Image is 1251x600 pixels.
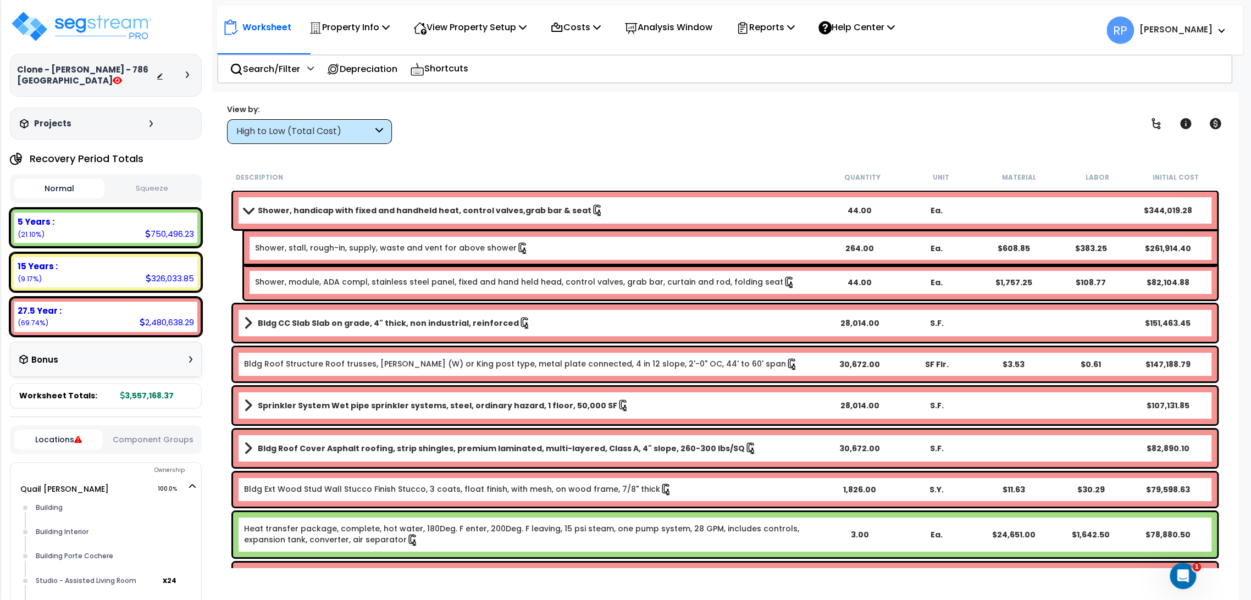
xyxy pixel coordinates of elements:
[255,242,529,254] a: Assembly Item
[976,243,1051,254] div: $608.85
[255,276,795,288] a: Assembly Item
[1192,563,1201,571] span: 1
[258,318,519,329] b: Bldg CC Slab Slab on grade, 4" thick, non industrial, reinforced
[140,316,194,328] div: 2,480,638.29
[1053,484,1130,495] div: $30.29
[822,529,899,540] div: 3.00
[14,430,103,449] button: Locations
[236,125,372,138] div: High to Low (Total Cost)
[244,358,798,370] a: Individual Item
[1053,243,1129,254] div: $383.25
[899,243,975,254] div: Ea.
[18,216,54,227] b: 5 Years :
[822,277,898,288] div: 44.00
[145,228,194,240] div: 750,496.23
[244,523,821,546] a: Individual Item
[818,20,895,35] p: Help Center
[899,318,976,329] div: S.F.
[976,484,1053,495] div: $11.63
[107,179,197,198] button: Squeeze
[736,20,795,35] p: Reports
[976,529,1053,540] div: $24,651.00
[1130,400,1206,411] div: $107,131.85
[244,315,821,331] a: Assembly Title
[976,277,1051,288] div: $1,757.25
[244,484,672,496] a: Individual Item
[33,549,196,563] div: Building Porte Cochere
[167,576,176,585] small: 24
[822,205,899,216] div: 44.00
[1130,318,1206,329] div: $151,463.45
[34,118,71,129] h3: Projects
[1130,243,1206,254] div: $261,914.40
[1053,359,1130,370] div: $0.61
[120,390,174,401] b: 3,557,168.37
[320,56,403,82] div: Depreciation
[33,501,196,514] div: Building
[17,64,156,86] h3: Clone - [PERSON_NAME] - 786 [GEOGRAPHIC_DATA]
[932,173,949,182] small: Unit
[1130,277,1206,288] div: $82,104.88
[258,400,617,411] b: Sprinkler System Wet pipe sprinkler systems, steel, ordinary hazard, 1 floor, 50,000 SF
[1086,173,1109,182] small: Labor
[19,390,97,401] span: Worksheet Totals:
[822,484,899,495] div: 1,826.00
[822,400,899,411] div: 28,014.00
[822,443,899,454] div: 30,672.00
[244,441,821,456] a: Assembly Title
[146,273,194,284] div: 326,033.85
[1053,277,1129,288] div: $108.77
[1152,173,1198,182] small: Initial Cost
[227,104,392,115] div: View by:
[899,484,976,495] div: S.Y.
[326,62,397,76] p: Depreciation
[976,359,1053,370] div: $3.53
[1130,205,1206,216] div: $344,019.28
[10,10,153,43] img: logo_pro_r.png
[30,153,143,164] h4: Recovery Period Totals
[1130,443,1206,454] div: $82,890.10
[18,230,45,239] small: 21.098136268427464%
[244,398,821,413] a: Assembly Title
[1130,359,1206,370] div: $147,188.79
[822,243,898,254] div: 264.00
[258,205,591,216] b: Shower, handicap with fixed and handheld heat, control valves,grab bar & seat
[163,574,195,587] span: location multiplier
[157,482,186,496] span: 100.0%
[18,260,58,272] b: 15 Years :
[1139,24,1213,35] b: [PERSON_NAME]
[309,20,390,35] p: Property Info
[1130,484,1206,495] div: $79,598.63
[20,484,109,495] a: Quail [PERSON_NAME] 100.0%
[230,62,300,76] p: Search/Filter
[822,359,899,370] div: 30,672.00
[844,173,881,182] small: Quantity
[1130,529,1206,540] div: $78,880.50
[404,55,474,82] div: Shortcuts
[410,61,468,77] p: Shortcuts
[1170,563,1196,589] iframe: Intercom live chat
[33,525,196,538] div: Building Interior
[822,318,899,329] div: 28,014.00
[899,277,975,288] div: Ea.
[413,20,527,35] p: View Property Setup
[18,318,48,327] small: 69.73631922854413%
[1053,529,1130,540] div: $1,642.50
[1002,173,1036,182] small: Material
[258,443,745,454] b: Bldg Roof Cover Asphalt roofing, strip shingles, premium laminated, multi-layered, Class A, 4" sl...
[899,205,976,216] div: Ea.
[14,179,104,198] button: Normal
[899,529,976,540] div: Ea.
[31,355,58,365] h3: Bonus
[18,274,42,284] small: 9.165544503028402%
[624,20,712,35] p: Analysis Window
[163,575,176,586] b: x
[18,305,62,316] b: 27.5 Year :
[1106,16,1134,44] span: RP
[550,20,601,35] p: Costs
[244,203,821,218] a: Assembly Title
[899,443,976,454] div: S.F.
[236,173,283,182] small: Description
[899,359,976,370] div: SF Flr.
[899,400,976,411] div: S.F.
